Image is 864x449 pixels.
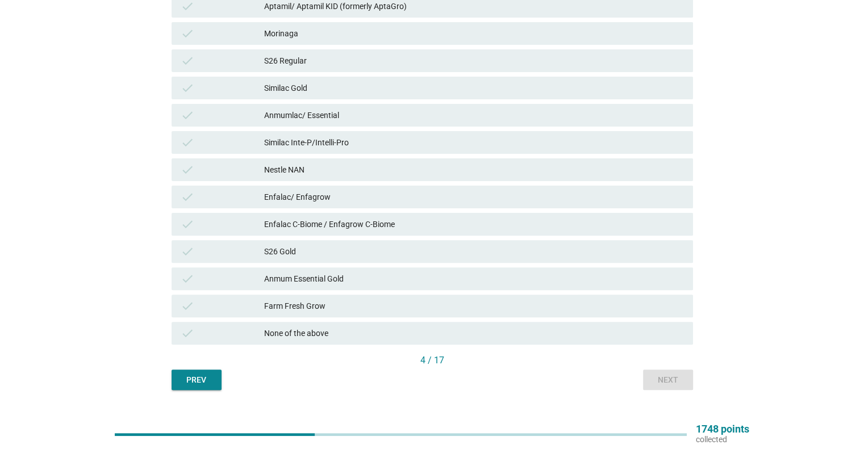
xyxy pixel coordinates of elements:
div: Enfalac/ Enfagrow [264,190,683,204]
i: check [181,54,194,68]
div: Similac Inte-P/Intelli-Pro [264,136,683,149]
div: 4 / 17 [172,354,693,367]
i: check [181,163,194,177]
div: Nestle NAN [264,163,683,177]
div: Farm Fresh Grow [264,299,683,313]
button: Prev [172,370,222,390]
p: collected [696,434,749,444]
div: Anmum Essential Gold [264,272,683,286]
i: check [181,217,194,231]
i: check [181,190,194,204]
p: 1748 points [696,424,749,434]
div: Anmumlac/ Essential [264,108,683,122]
i: check [181,27,194,40]
i: check [181,108,194,122]
i: check [181,272,194,286]
div: Enfalac C-Biome / Enfagrow C-Biome [264,217,683,231]
i: check [181,81,194,95]
div: S26 Gold [264,245,683,258]
div: Similac Gold [264,81,683,95]
i: check [181,326,194,340]
div: Prev [181,374,212,386]
div: None of the above [264,326,683,340]
i: check [181,136,194,149]
div: Morinaga [264,27,683,40]
i: check [181,245,194,258]
i: check [181,299,194,313]
div: S26 Regular [264,54,683,68]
